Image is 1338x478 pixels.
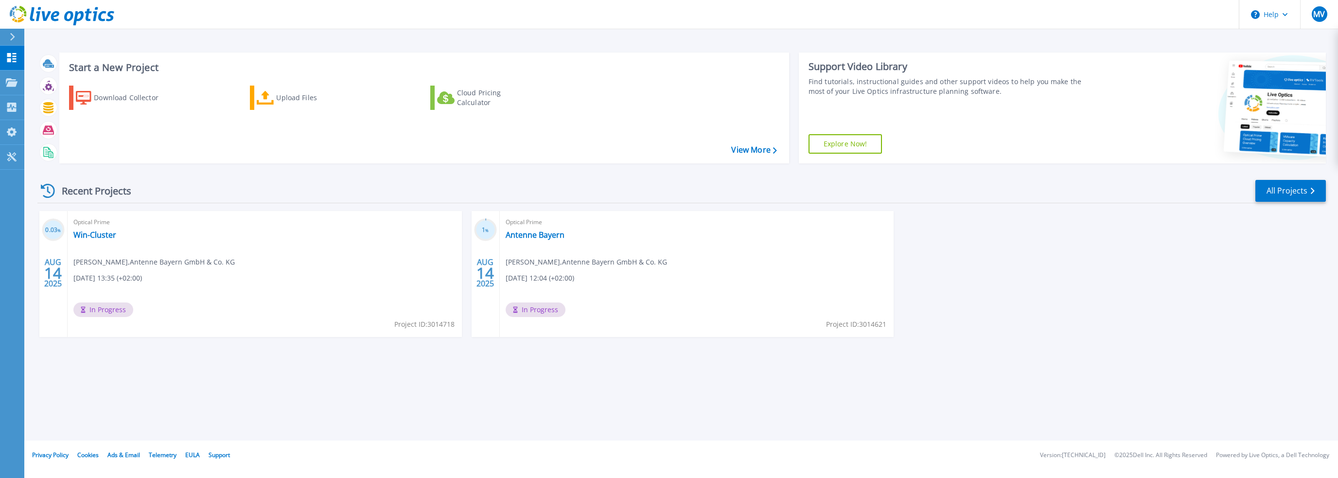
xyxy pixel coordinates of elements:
[809,134,882,154] a: Explore Now!
[73,257,235,267] span: [PERSON_NAME] , Antenne Bayern GmbH & Co. KG
[506,302,565,317] span: In Progress
[73,273,142,283] span: [DATE] 13:35 (+02:00)
[250,86,358,110] a: Upload Files
[826,319,886,330] span: Project ID: 3014621
[506,230,564,240] a: Antenne Bayern
[149,451,176,459] a: Telemetry
[209,451,230,459] a: Support
[107,451,140,459] a: Ads & Email
[185,451,200,459] a: EULA
[457,88,535,107] div: Cloud Pricing Calculator
[474,225,497,236] h3: 1
[731,145,776,155] a: View More
[485,228,489,233] span: %
[73,230,116,240] a: Win-Cluster
[809,60,1082,73] div: Support Video Library
[32,451,69,459] a: Privacy Policy
[69,62,776,73] h3: Start a New Project
[1255,180,1326,202] a: All Projects
[506,217,888,228] span: Optical Prime
[73,302,133,317] span: In Progress
[809,77,1082,96] div: Find tutorials, instructional guides and other support videos to help you make the most of your L...
[1216,452,1329,459] li: Powered by Live Optics, a Dell Technology
[37,179,144,203] div: Recent Projects
[77,451,99,459] a: Cookies
[276,88,354,107] div: Upload Files
[57,228,61,233] span: %
[73,217,456,228] span: Optical Prime
[44,255,62,291] div: AUG 2025
[44,269,62,277] span: 14
[94,88,172,107] div: Download Collector
[506,257,667,267] span: [PERSON_NAME] , Antenne Bayern GmbH & Co. KG
[42,225,65,236] h3: 0.03
[430,86,539,110] a: Cloud Pricing Calculator
[394,319,455,330] span: Project ID: 3014718
[1040,452,1106,459] li: Version: [TECHNICAL_ID]
[69,86,177,110] a: Download Collector
[1114,452,1207,459] li: © 2025 Dell Inc. All Rights Reserved
[1313,10,1325,18] span: MV
[476,269,494,277] span: 14
[476,255,494,291] div: AUG 2025
[506,273,574,283] span: [DATE] 12:04 (+02:00)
